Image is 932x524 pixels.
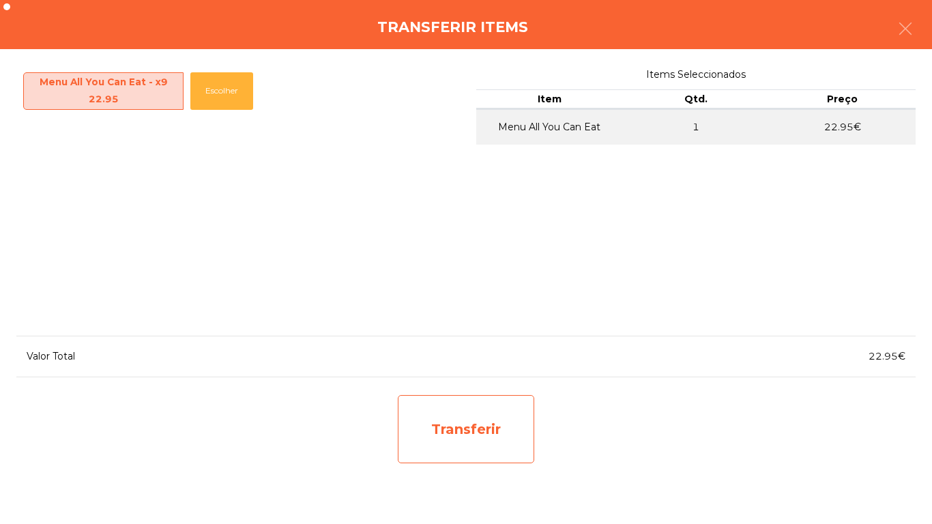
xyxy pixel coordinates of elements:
span: Menu All You Can Eat - x9 [24,74,183,109]
th: Item [476,89,623,110]
span: Valor Total [27,350,75,362]
td: 1 [623,109,770,145]
th: Qtd. [623,89,770,110]
h4: Transferir items [377,17,528,38]
th: Preço [769,89,916,110]
span: 22.95€ [869,350,905,362]
td: 22.95€ [769,109,916,145]
td: Menu All You Can Eat [476,109,623,145]
button: Escolher [190,72,253,110]
div: Transferir [398,395,534,463]
span: Items Seleccionados [476,65,916,84]
div: 22.95 [24,91,183,108]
